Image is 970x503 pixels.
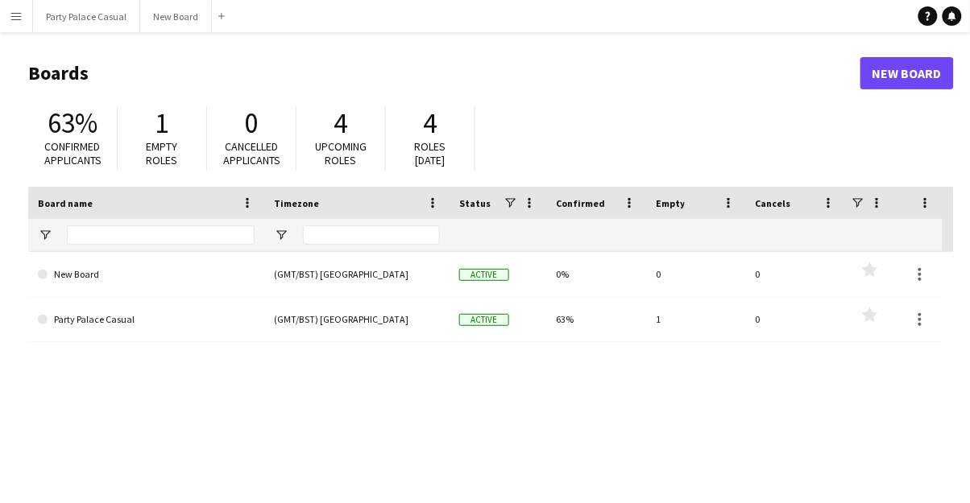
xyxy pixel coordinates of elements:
[38,197,93,209] span: Board name
[274,197,319,209] span: Timezone
[459,314,509,326] span: Active
[556,197,605,209] span: Confirmed
[264,297,450,341] div: (GMT/BST) [GEOGRAPHIC_DATA]
[656,197,685,209] span: Empty
[746,297,846,341] div: 0
[860,57,954,89] a: New Board
[147,139,178,167] span: Empty roles
[223,139,280,167] span: Cancelled applicants
[155,105,169,141] span: 1
[38,252,255,297] a: New Board
[303,225,440,245] input: Timezone Filter Input
[44,139,102,167] span: Confirmed applicants
[459,197,491,209] span: Status
[546,297,646,341] div: 63%
[140,1,212,32] button: New Board
[48,105,97,141] span: 63%
[546,252,646,296] div: 0%
[315,139,367,167] span: Upcoming roles
[28,61,860,85] h1: Boards
[424,105,437,141] span: 4
[38,297,255,342] a: Party Palace Casual
[646,252,746,296] div: 0
[67,225,255,245] input: Board name Filter Input
[746,252,846,296] div: 0
[459,269,509,281] span: Active
[756,197,791,209] span: Cancels
[33,1,140,32] button: Party Palace Casual
[646,297,746,341] div: 1
[334,105,348,141] span: 4
[274,228,288,242] button: Open Filter Menu
[415,139,446,167] span: Roles [DATE]
[38,228,52,242] button: Open Filter Menu
[264,252,450,296] div: (GMT/BST) [GEOGRAPHIC_DATA]
[245,105,259,141] span: 0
